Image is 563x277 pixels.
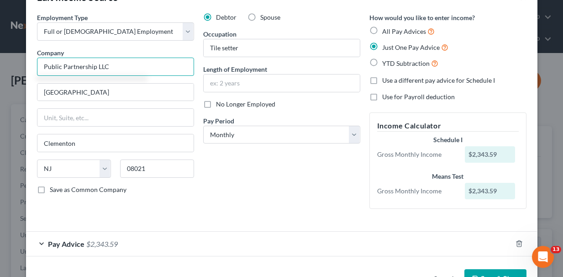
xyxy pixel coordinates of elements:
[86,240,118,248] span: $2,343.59
[382,93,455,101] span: Use for Payroll deduction
[373,186,461,196] div: Gross Monthly Income
[551,246,561,253] span: 13
[37,109,194,126] input: Unit, Suite, etc...
[204,75,360,92] input: ex: 2 years
[37,134,194,152] input: Enter city...
[50,186,126,193] span: Save as Common Company
[373,150,461,159] div: Gross Monthly Income
[48,240,84,248] span: Pay Advice
[382,43,440,51] span: Just One Pay Advice
[382,27,426,35] span: All Pay Advices
[37,58,194,76] input: Search company by name...
[377,172,519,181] div: Means Test
[204,39,360,57] input: --
[216,100,275,108] span: No Longer Employed
[369,13,475,22] label: How would you like to enter income?
[37,49,64,57] span: Company
[377,135,519,144] div: Schedule I
[203,64,267,74] label: Length of Employment
[260,13,280,21] span: Spouse
[465,146,515,163] div: $2,343.59
[203,29,237,39] label: Occupation
[216,13,237,21] span: Debtor
[203,117,234,125] span: Pay Period
[382,76,495,84] span: Use a different pay advice for Schedule I
[382,59,430,67] span: YTD Subtraction
[120,160,194,178] input: Enter zip...
[465,183,515,199] div: $2,343.59
[377,120,519,132] h5: Income Calculator
[532,246,554,268] iframe: Intercom live chat
[37,84,194,101] input: Enter address...
[37,14,88,21] span: Employment Type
